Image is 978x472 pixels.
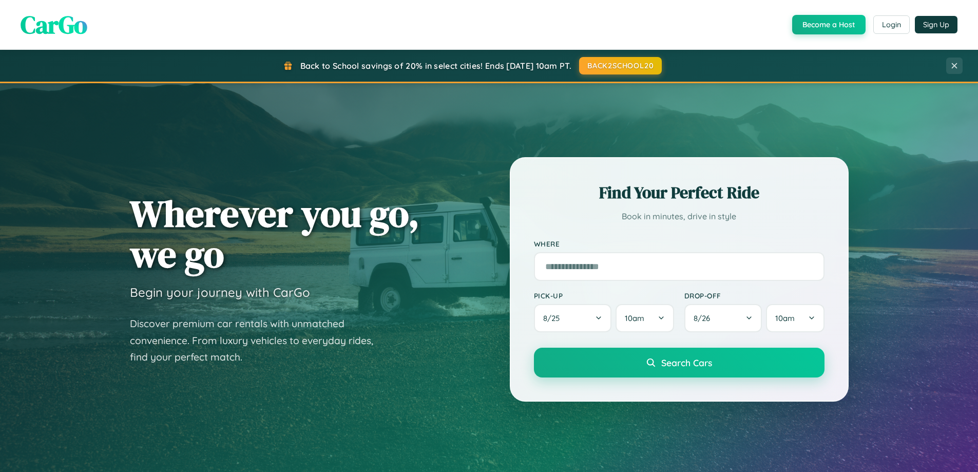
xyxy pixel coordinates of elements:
span: CarGo [21,8,87,42]
button: 8/25 [534,304,612,332]
label: Where [534,239,824,248]
span: Search Cars [661,357,712,368]
p: Book in minutes, drive in style [534,209,824,224]
span: Back to School savings of 20% in select cities! Ends [DATE] 10am PT. [300,61,571,71]
h2: Find Your Perfect Ride [534,181,824,204]
span: 10am [775,313,795,323]
span: 8 / 26 [694,313,715,323]
span: 10am [625,313,644,323]
h1: Wherever you go, we go [130,193,419,274]
button: Become a Host [792,15,866,34]
button: Search Cars [534,348,824,377]
h3: Begin your journey with CarGo [130,285,310,300]
button: Sign Up [915,16,957,33]
label: Pick-up [534,291,674,300]
button: 10am [766,304,824,332]
button: BACK2SCHOOL20 [579,57,662,74]
button: 10am [616,304,674,332]
p: Discover premium car rentals with unmatched convenience. From luxury vehicles to everyday rides, ... [130,315,387,366]
span: 8 / 25 [543,313,565,323]
button: Login [873,15,910,34]
label: Drop-off [684,291,824,300]
button: 8/26 [684,304,762,332]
